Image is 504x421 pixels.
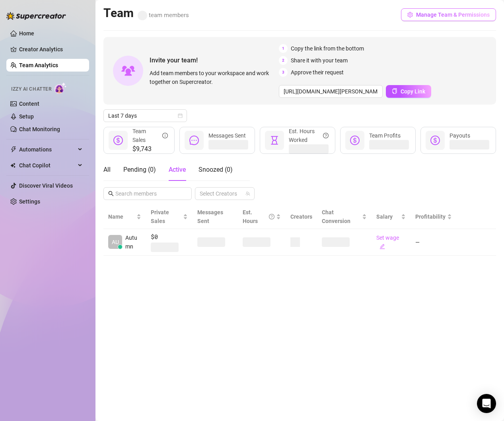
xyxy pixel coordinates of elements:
div: Est. Hours [243,208,274,225]
img: Chat Copilot [10,163,16,168]
span: team members [138,12,189,19]
span: Snoozed ( 0 ) [198,166,233,173]
span: Chat Conversion [322,209,350,224]
a: Home [19,30,34,37]
a: Settings [19,198,40,205]
span: $9,743 [132,144,168,154]
span: question-circle [323,127,329,144]
span: dollar-circle [430,136,440,145]
span: Automations [19,143,76,156]
span: Chat Copilot [19,159,76,172]
span: 1 [279,44,288,53]
span: calendar [178,113,183,118]
span: message [189,136,199,145]
span: Active [169,166,186,173]
span: Payouts [450,132,470,139]
span: question-circle [269,208,274,225]
button: Manage Team & Permissions [401,8,496,21]
span: Name [108,212,135,221]
span: Copy Link [401,88,425,95]
span: Add team members to your workspace and work together on Supercreator. [150,69,276,86]
div: Est. Hours Worked [289,127,329,144]
a: Discover Viral Videos [19,182,73,189]
span: info-circle [162,127,168,144]
button: Copy Link [386,85,431,98]
a: Chat Monitoring [19,126,60,132]
span: Copy the link from the bottom [291,44,364,53]
h2: Team [103,6,189,21]
span: dollar-circle [350,136,360,145]
input: Search members [115,189,181,198]
span: Manage Team & Permissions [416,12,490,18]
td: — [411,229,457,256]
span: Invite your team! [150,55,279,65]
a: Set wageedit [376,235,399,250]
span: 2 [279,56,288,65]
a: Team Analytics [19,62,58,68]
span: setting [407,12,413,17]
div: Pending ( 0 ) [123,165,156,175]
span: Autumn [125,233,141,251]
span: team [245,191,250,196]
a: Content [19,101,39,107]
img: logo-BBDzfeDw.svg [6,12,66,20]
span: Messages Sent [208,132,246,139]
div: All [103,165,111,175]
a: Creator Analytics [19,43,83,56]
span: $0 [151,232,188,242]
span: 3 [279,68,288,77]
span: edit [379,244,385,249]
span: AU [112,238,119,246]
div: Open Intercom Messenger [477,394,496,413]
span: Izzy AI Chatter [11,85,51,93]
span: dollar-circle [113,136,123,145]
span: Private Sales [151,209,169,224]
span: copy [392,88,397,94]
span: Share it with your team [291,56,348,65]
span: Team Profits [369,132,401,139]
span: Salary [376,213,393,220]
th: Name [103,205,146,229]
span: Profitability [415,213,446,220]
span: Last 7 days [108,110,182,122]
span: hourglass [270,136,279,145]
span: thunderbolt [10,146,17,153]
span: search [108,191,114,196]
img: AI Chatter [54,82,67,94]
span: Approve their request [291,68,344,77]
th: Creators [286,205,317,229]
span: Messages Sent [197,209,223,224]
a: Setup [19,113,34,120]
div: Team Sales [132,127,168,144]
